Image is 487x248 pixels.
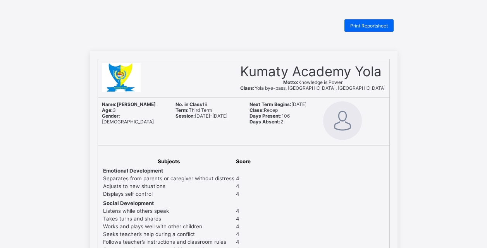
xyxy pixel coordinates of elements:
[176,113,195,119] b: Session:
[283,79,298,85] b: Motto:
[102,113,120,119] b: Gender:
[323,101,362,140] img: default.svg
[176,113,227,119] span: [DATE]-[DATE]
[250,113,282,119] b: Days Present:
[240,63,382,79] span: Kumaty Academy Yola
[102,107,113,113] b: Age:
[250,107,278,113] span: Recep
[103,158,235,165] th: Subjects
[236,223,251,230] td: 4
[236,158,251,165] th: Score
[176,101,202,107] b: No. in Class
[236,190,251,197] td: 4
[102,101,156,107] span: [PERSON_NAME]
[103,200,154,206] b: Social Development
[103,215,235,222] td: Takes turns and shares
[103,238,235,245] td: Follows teacher’s instructions and classroom rules
[103,175,235,182] td: Separates from parents or caregiver without distress
[250,101,291,107] b: Next Term Begins:
[250,113,290,119] span: 106
[240,85,385,91] span: Yola bye-pass, [GEOGRAPHIC_DATA], [GEOGRAPHIC_DATA]
[250,101,306,107] span: [DATE]
[350,23,388,29] span: Print Reportsheet
[102,113,154,125] span: [DEMOGRAPHIC_DATA]
[250,119,280,125] b: Days Absent:
[240,85,255,91] b: Class:
[236,207,251,214] td: 4
[250,107,264,113] b: Class:
[103,223,235,230] td: Works and plays well with other children
[103,190,235,197] td: Displays self control
[236,215,251,222] td: 4
[102,63,141,92] img: kumatyacademyyola.png
[236,231,251,238] td: 4
[176,107,212,113] span: Third Term
[176,101,207,107] span: 19
[103,168,163,174] b: Emotional Development
[236,238,251,245] td: 4
[176,107,189,113] b: Term:
[236,183,251,190] td: 4
[103,207,235,214] td: Listens while others speak
[283,79,342,85] span: Knowledge is Power
[102,107,116,113] span: 3
[103,231,235,238] td: Seeks teacher’s help during a conflict
[103,183,235,190] td: Adjusts to new situations
[102,101,117,107] b: Name:
[236,175,251,182] td: 4
[250,119,283,125] span: 2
